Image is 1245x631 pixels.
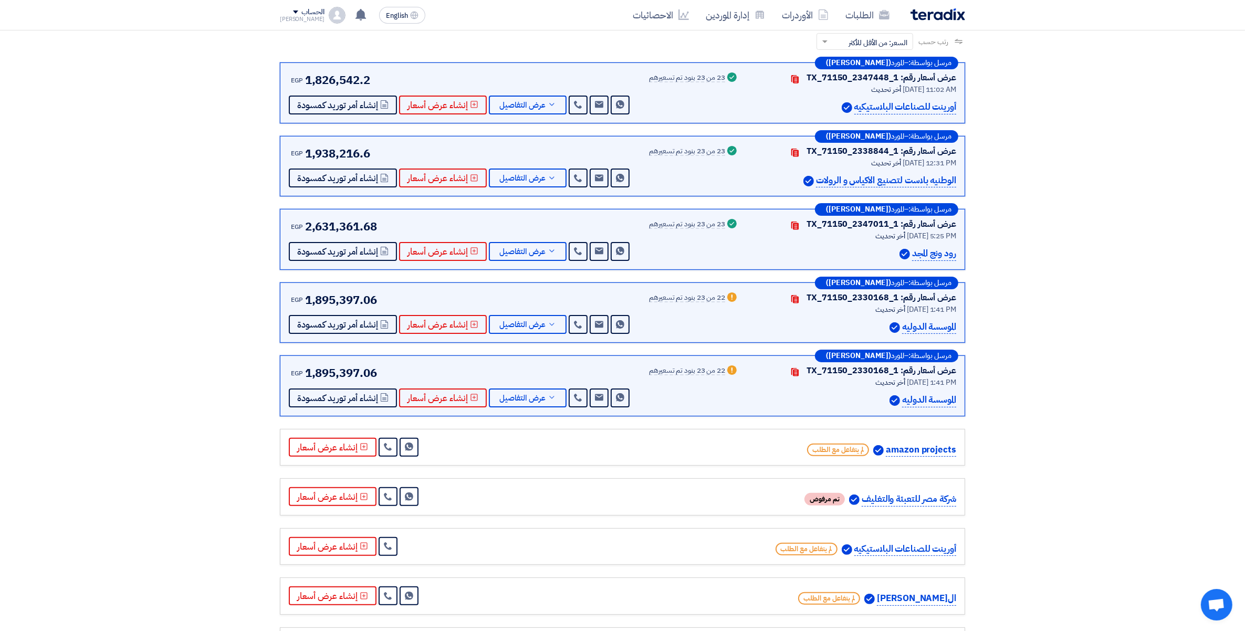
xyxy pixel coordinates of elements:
[649,74,725,82] div: 23 من 23 بنود تم تسعيرهم
[289,586,376,605] button: إنشاء عرض أسعار
[807,444,869,456] span: لم يتفاعل مع الطلب
[499,174,546,182] span: عرض التفاصيل
[489,315,567,334] button: عرض التفاصيل
[297,248,378,256] span: إنشاء أمر توريد كمسودة
[399,315,487,334] button: إنشاء عرض أسعار
[918,36,948,47] span: رتب حسب
[877,592,956,606] p: ال[PERSON_NAME]
[499,248,546,256] span: عرض التفاصيل
[407,101,468,109] span: إنشاء عرض أسعار
[871,157,901,169] span: أخر تحديث
[399,388,487,407] button: إنشاء عرض أسعار
[815,203,958,216] div: –
[907,230,956,241] span: [DATE] 5:25 PM
[489,242,567,261] button: عرض التفاصيل
[849,37,907,48] span: السعر: من الأقل للأكثر
[807,145,956,157] div: عرض أسعار رقم: TX_71150_2338844_1
[826,59,891,67] b: ([PERSON_NAME])
[826,352,891,360] b: ([PERSON_NAME])
[890,395,900,406] img: Verified Account
[329,7,346,24] img: profile_test.png
[826,206,891,213] b: ([PERSON_NAME])
[849,495,860,505] img: Verified Account
[379,7,425,24] button: English
[624,3,697,27] a: الاحصائيات
[815,350,958,362] div: –
[649,148,725,156] div: 23 من 23 بنود تم تسعيرهم
[902,393,956,407] p: الموسسة الدوليه
[289,388,397,407] button: إنشاء أمر توريد كمسودة
[815,57,958,69] div: –
[407,248,468,256] span: إنشاء عرض أسعار
[499,101,546,109] span: عرض التفاصيل
[305,145,370,162] span: 1,938,216.6
[886,443,956,457] p: amazon projects
[826,279,891,287] b: ([PERSON_NAME])
[891,352,904,360] span: المورد
[305,364,377,382] span: 1,895,397.06
[891,133,904,140] span: المورد
[697,3,773,27] a: إدارة الموردين
[649,367,725,375] div: 22 من 23 بنود تم تسعيرهم
[807,291,956,304] div: عرض أسعار رقم: TX_71150_2330168_1
[815,277,958,289] div: –
[804,493,845,506] span: تم مرفوض
[776,543,838,555] span: لم يتفاعل مع الطلب
[297,174,378,182] span: إنشاء أمر توريد كمسودة
[871,84,901,95] span: أخر تحديث
[903,84,956,95] span: [DATE] 11:02 AM
[297,101,378,109] span: إنشاء أمر توريد كمسودة
[807,218,956,230] div: عرض أسعار رقم: TX_71150_2347011_1
[826,133,891,140] b: ([PERSON_NAME])
[875,377,905,388] span: أخر تحديث
[1201,589,1232,621] a: Open chat
[908,279,951,287] span: مرسل بواسطة:
[386,12,408,19] span: English
[305,291,377,309] span: 1,895,397.06
[297,321,378,329] span: إنشاء أمر توريد كمسودة
[649,294,725,302] div: 22 من 23 بنود تم تسعيرهم
[907,377,956,388] span: [DATE] 1:41 PM
[891,279,904,287] span: المورد
[407,394,468,402] span: إنشاء عرض أسعار
[291,295,303,304] span: EGP
[807,364,956,377] div: عرض أسعار رقم: TX_71150_2330168_1
[908,206,951,213] span: مرسل بواسطة:
[837,3,898,27] a: الطلبات
[854,542,956,556] p: أورينت للصناعات البلاستيكيه
[289,96,397,114] button: إنشاء أمر توريد كمسودة
[407,174,468,182] span: إنشاء عرض أسعار
[908,352,951,360] span: مرسل بواسطة:
[798,592,860,605] span: لم يتفاعل مع الطلب
[289,537,376,556] button: إنشاء عرض أسعار
[297,394,378,402] span: إنشاء أمر توريد كمسودة
[908,59,951,67] span: مرسل بواسطة:
[649,220,725,229] div: 23 من 23 بنود تم تسعيرهم
[875,304,905,315] span: أخر تحديث
[289,438,376,457] button: إنشاء عرض أسعار
[902,320,956,334] p: الموسسة الدوليه
[399,242,487,261] button: إنشاء عرض أسعار
[907,304,956,315] span: [DATE] 1:41 PM
[280,16,325,22] div: [PERSON_NAME]
[842,544,852,555] img: Verified Account
[891,206,904,213] span: المورد
[803,176,814,186] img: Verified Account
[899,249,910,259] img: Verified Account
[289,487,376,506] button: إنشاء عرض أسعار
[489,169,567,187] button: عرض التفاصيل
[289,315,397,334] button: إنشاء أمر توريد كمسودة
[407,321,468,329] span: إنشاء عرض أسعار
[854,100,956,114] p: أورينت للصناعات البلاستيكيه
[291,76,303,85] span: EGP
[499,394,546,402] span: عرض التفاصيل
[807,71,956,84] div: عرض أسعار رقم: TX_71150_2347448_1
[875,230,905,241] span: أخر تحديث
[291,149,303,158] span: EGP
[873,445,884,456] img: Verified Account
[912,247,956,261] p: رود ونج المجد
[301,8,324,17] div: الحساب
[773,3,837,27] a: الأوردرات
[305,218,377,235] span: 2,631,361.68
[399,96,487,114] button: إنشاء عرض أسعار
